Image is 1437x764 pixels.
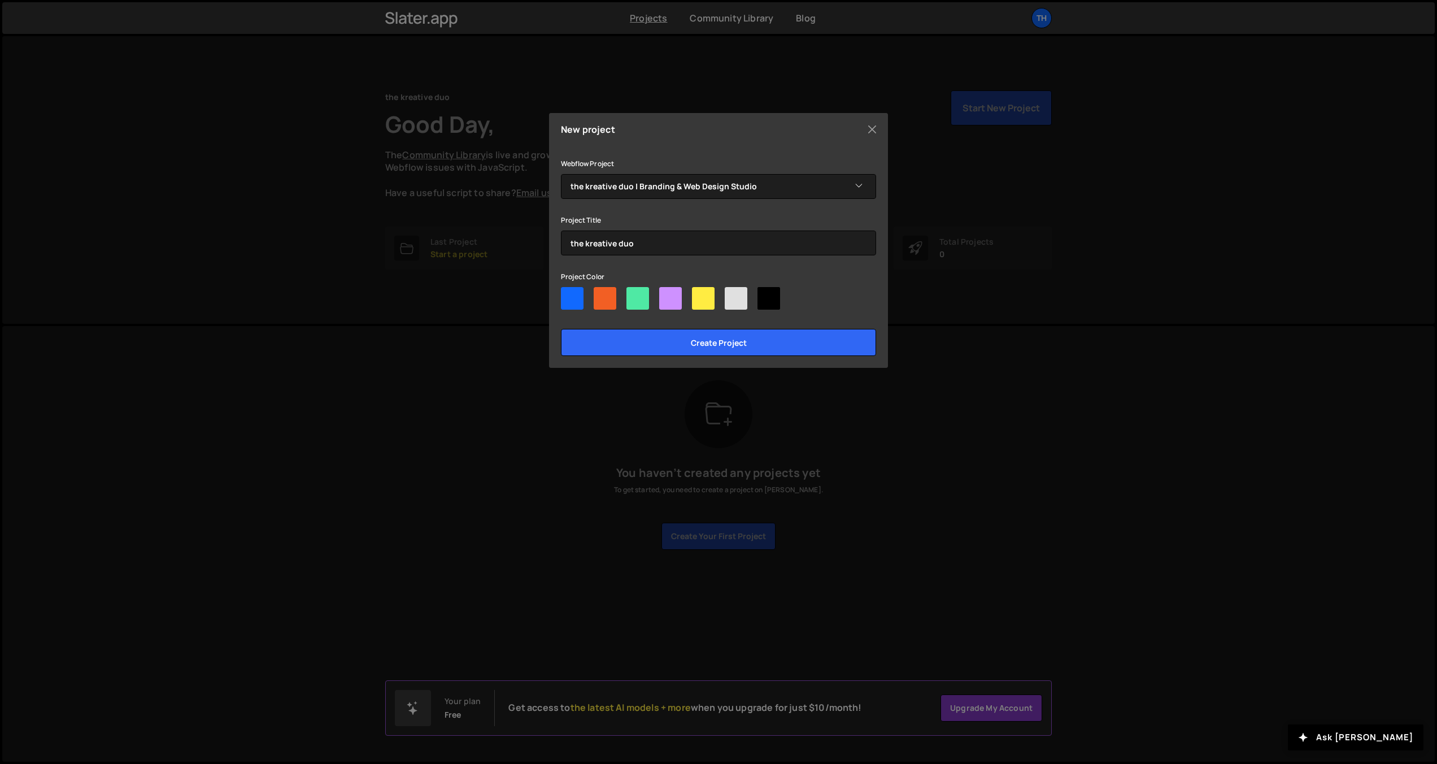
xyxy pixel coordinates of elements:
input: Create project [561,329,876,356]
button: Close [864,121,881,138]
input: Project name [561,231,876,255]
label: Project Title [561,215,601,226]
label: Project Color [561,271,604,283]
h5: New project [561,125,615,134]
button: Ask [PERSON_NAME] [1288,724,1423,750]
label: Webflow Project [561,158,614,170]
